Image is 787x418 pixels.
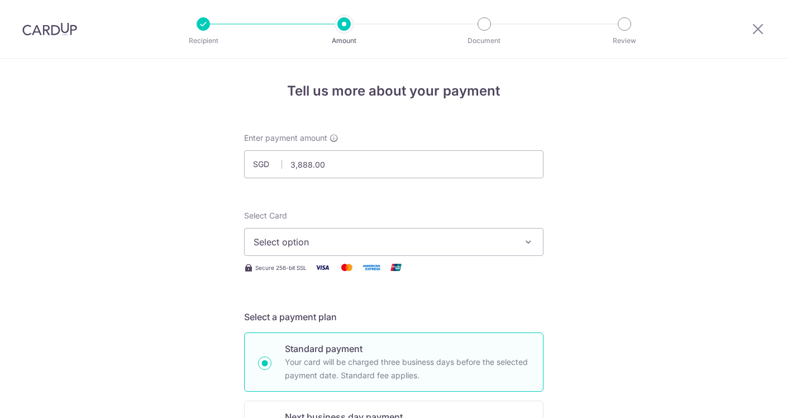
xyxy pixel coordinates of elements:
h4: Tell us more about your payment [244,81,543,101]
span: translation missing: en.payables.payment_networks.credit_card.summary.labels.select_card [244,211,287,220]
p: Document [443,35,526,46]
span: Select option [254,235,514,249]
p: Standard payment [285,342,530,355]
span: SGD [253,159,282,170]
img: Mastercard [336,260,358,274]
img: Visa [311,260,333,274]
span: Secure 256-bit SSL [255,263,307,272]
span: Enter payment amount [244,132,327,144]
p: Recipient [162,35,245,46]
h5: Select a payment plan [244,310,543,324]
img: American Express [360,260,383,274]
button: Select option [244,228,543,256]
img: CardUp [22,22,77,36]
iframe: Opens a widget where you can find more information [715,384,776,412]
p: Your card will be charged three business days before the selected payment date. Standard fee appl... [285,355,530,382]
img: Union Pay [385,260,407,274]
p: Review [583,35,666,46]
p: Amount [303,35,385,46]
input: 0.00 [244,150,543,178]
